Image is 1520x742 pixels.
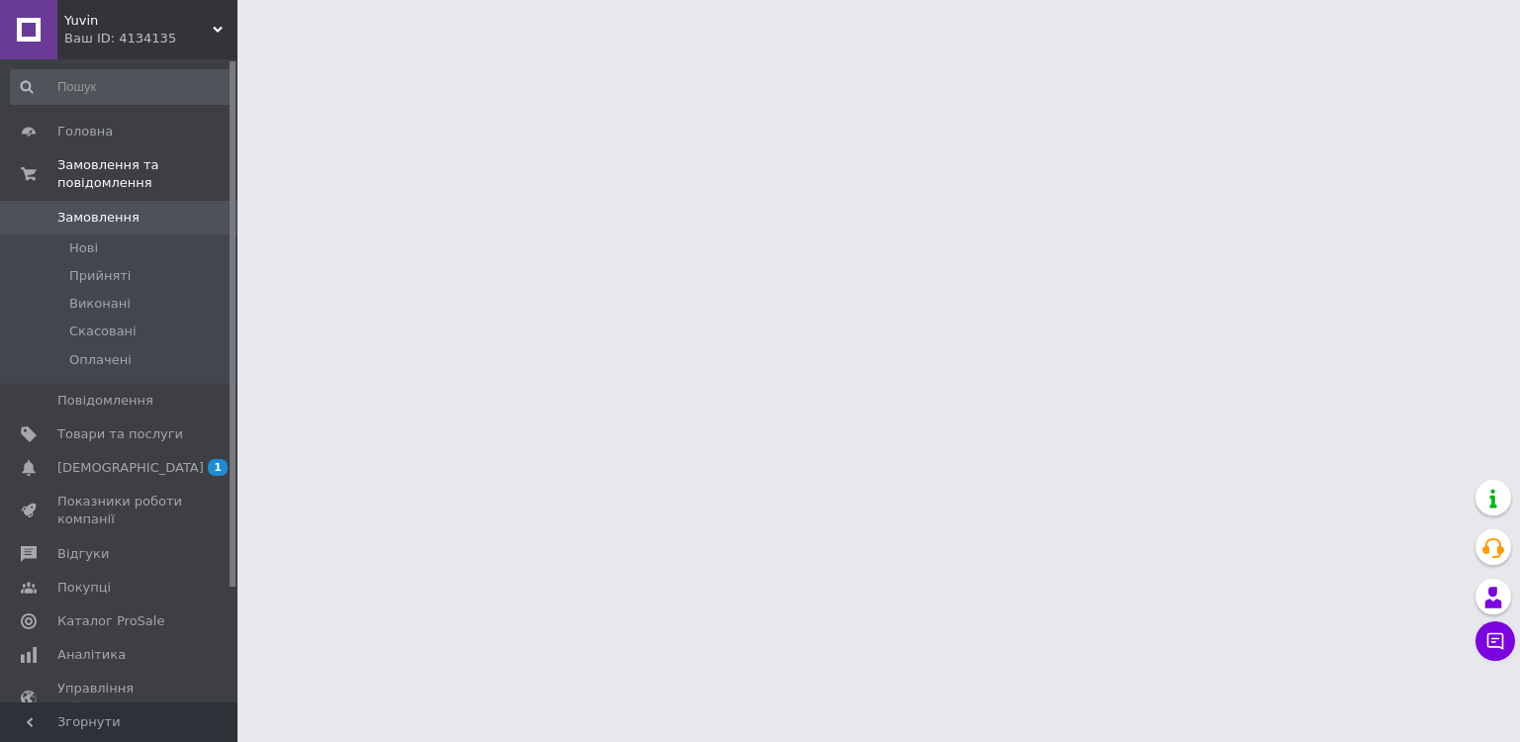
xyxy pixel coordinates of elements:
span: Прийняті [69,267,131,285]
span: Виконані [69,295,131,313]
input: Пошук [10,69,234,105]
span: Головна [57,123,113,140]
span: Замовлення та повідомлення [57,156,237,192]
span: Відгуки [57,545,109,563]
span: [DEMOGRAPHIC_DATA] [57,459,204,477]
span: 1 [208,459,228,476]
button: Чат з покупцем [1475,621,1515,661]
span: Скасовані [69,323,137,340]
span: Замовлення [57,209,140,227]
span: Управління сайтом [57,680,183,715]
span: Оплачені [69,351,132,369]
span: Товари та послуги [57,425,183,443]
span: Повідомлення [57,392,153,410]
span: Yuvin [64,12,213,30]
span: Аналітика [57,646,126,664]
span: Покупці [57,579,111,597]
div: Ваш ID: 4134135 [64,30,237,47]
span: Показники роботи компанії [57,493,183,528]
span: Каталог ProSale [57,612,164,630]
span: Нові [69,239,98,257]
